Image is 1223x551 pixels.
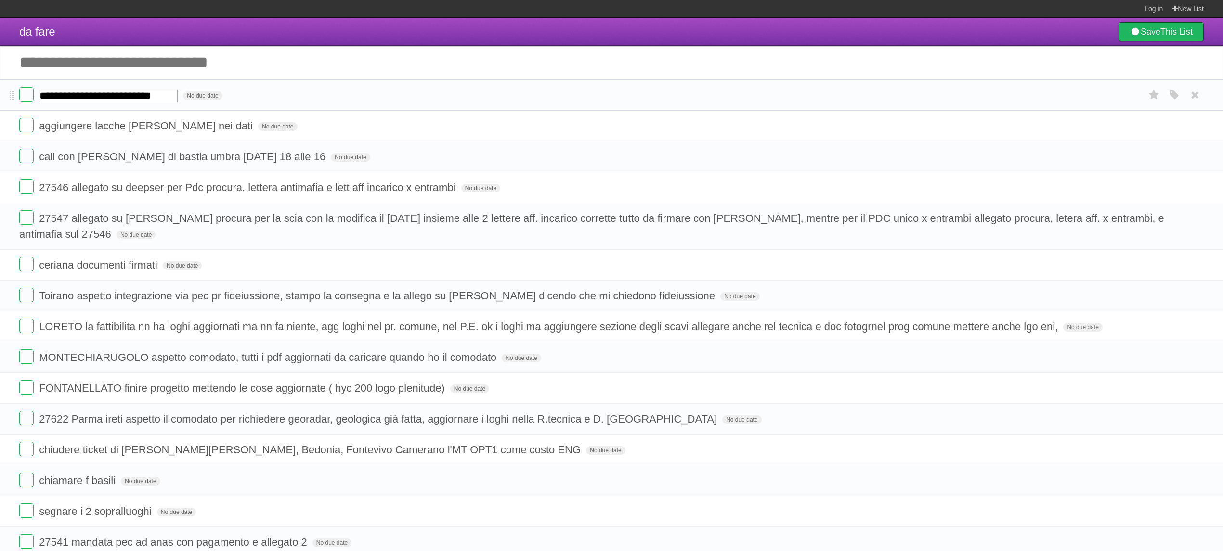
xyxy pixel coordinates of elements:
label: Done [19,473,34,487]
span: No due date [117,231,156,239]
span: No due date [331,153,370,162]
span: 27546 allegato su deepser per Pdc procura, lettera antimafia e lett aff incarico x entrambi [39,181,458,193]
span: Toirano aspetto integrazione via pec pr fideiussione, stampo la consegna e la allego su [PERSON_N... [39,290,717,302]
a: SaveThis List [1119,22,1204,41]
span: segnare i 2 sopralluoghi [39,505,154,517]
span: No due date [502,354,541,362]
span: chiudere ticket di [PERSON_NAME][PERSON_NAME], Bedonia, Fontevivo Camerano l'MT OPT1 come costo ENG [39,444,583,456]
label: Done [19,179,34,194]
span: MONTECHIARUGOLO aspetto comodato, tutti i pdf aggiornati da caricare quando ho il comodato [39,351,499,363]
label: Star task [1145,87,1163,103]
span: FONTANELLATO finire progetto mettendo le cose aggiornate ( hyc 200 logo plenitude) [39,382,447,394]
span: No due date [722,415,761,424]
span: No due date [121,477,160,486]
label: Done [19,257,34,271]
label: Done [19,349,34,364]
span: No due date [163,261,202,270]
span: No due date [157,508,196,516]
label: Done [19,442,34,456]
span: No due date [312,538,351,547]
span: chiamare f basili [39,474,118,487]
label: Done [19,118,34,132]
label: Done [19,288,34,302]
label: Done [19,149,34,163]
span: 27622 Parma ireti aspetto il comodato per richiedere georadar, geologica già fatta, aggiornare i ... [39,413,719,425]
label: Done [19,411,34,425]
label: Done [19,319,34,333]
span: aggiungere lacche [PERSON_NAME] nei dati [39,120,255,132]
span: 27547 allegato su [PERSON_NAME] procura per la scia con la modifica il [DATE] insieme alle 2 lett... [19,212,1164,240]
span: No due date [586,446,625,455]
span: No due date [720,292,759,301]
label: Done [19,503,34,518]
span: No due date [450,384,489,393]
span: LORETO la fattibilita nn ha loghi aggiornati ma nn fa niente, agg loghi nel pr. comune, nel P.E. ... [39,320,1060,333]
label: Done [19,534,34,549]
label: Done [19,87,34,102]
span: No due date [183,91,222,100]
label: Done [19,380,34,395]
label: Done [19,210,34,225]
span: No due date [461,184,500,192]
span: call con [PERSON_NAME] di bastia umbra [DATE] 18 alle 16 [39,151,328,163]
span: ceriana documenti firmati [39,259,160,271]
span: No due date [1063,323,1102,332]
span: da fare [19,25,55,38]
span: 27541 mandata pec ad anas con pagamento e allegato 2 [39,536,310,548]
span: No due date [258,122,297,131]
b: This List [1160,27,1193,37]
